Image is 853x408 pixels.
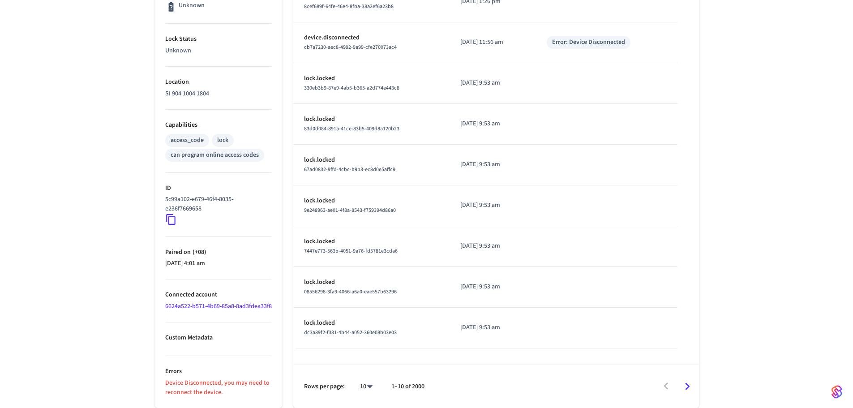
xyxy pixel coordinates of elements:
[460,160,525,169] p: [DATE] 9:53 am
[191,248,206,257] span: ( +08 )
[165,248,272,257] p: Paired on
[391,382,424,391] p: 1–10 of 2000
[304,84,399,92] span: 330eb3b9-87e9-4ab5-b365-a2d774e443c8
[304,237,439,246] p: lock.locked
[217,136,228,145] div: lock
[304,382,345,391] p: Rows per page:
[179,1,205,10] p: Unknown
[304,155,439,165] p: lock.locked
[460,119,525,129] p: [DATE] 9:53 am
[304,247,398,255] span: 7447e773-563b-4051-9a76-fd5781e3cda6
[460,323,525,332] p: [DATE] 9:53 am
[165,302,272,311] a: 6624a522-b571-4b69-85a8-8ad3fdea33f8
[304,278,439,287] p: lock.locked
[460,201,525,210] p: [DATE] 9:53 am
[460,78,525,88] p: [DATE] 9:53 am
[304,115,439,124] p: lock.locked
[304,288,397,296] span: 08556298-3fa9-4066-a6a0-eae557b63296
[171,150,259,160] div: can program online access codes
[304,166,395,173] span: 67ad0832-9ffd-4cbc-b9b3-ec8d0e5affc9
[165,378,272,397] p: Device Disconnected, you may need to reconnect the device.
[677,376,698,397] button: Go to next page
[460,241,525,251] p: [DATE] 9:53 am
[460,282,525,292] p: [DATE] 9:53 am
[460,38,525,47] p: [DATE] 11:56 am
[171,136,204,145] div: access_code
[304,318,439,328] p: lock.locked
[165,367,272,376] p: Errors
[165,46,272,56] p: Unknown
[165,77,272,87] p: Location
[304,206,396,214] span: 9e248963-ae01-4f8a-8543-f759394d86a0
[165,89,272,99] p: SI 904 1004 1804
[552,38,625,47] div: Error: Device Disconnected
[304,3,394,10] span: 8cef689f-64fe-46e4-8fba-38a2ef6a23b8
[304,196,439,206] p: lock.locked
[165,259,272,268] p: [DATE] 4:01 am
[165,195,268,214] p: 5c99a102-e679-46f4-8035-e236f7669658
[165,34,272,44] p: Lock Status
[304,33,439,43] p: device.disconnected
[304,125,399,133] span: 83d0d084-891a-41ce-83b5-409d8a120b23
[356,380,377,393] div: 10
[304,43,397,51] span: cb7a7230-aec8-4992-9a99-cfe270073ac4
[165,333,272,343] p: Custom Metadata
[832,385,842,399] img: SeamLogoGradient.69752ec5.svg
[304,74,439,83] p: lock.locked
[165,290,272,300] p: Connected account
[165,120,272,130] p: Capabilities
[304,329,397,336] span: dc3a89f2-f331-4b44-a052-360e08b03e03
[165,184,272,193] p: ID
